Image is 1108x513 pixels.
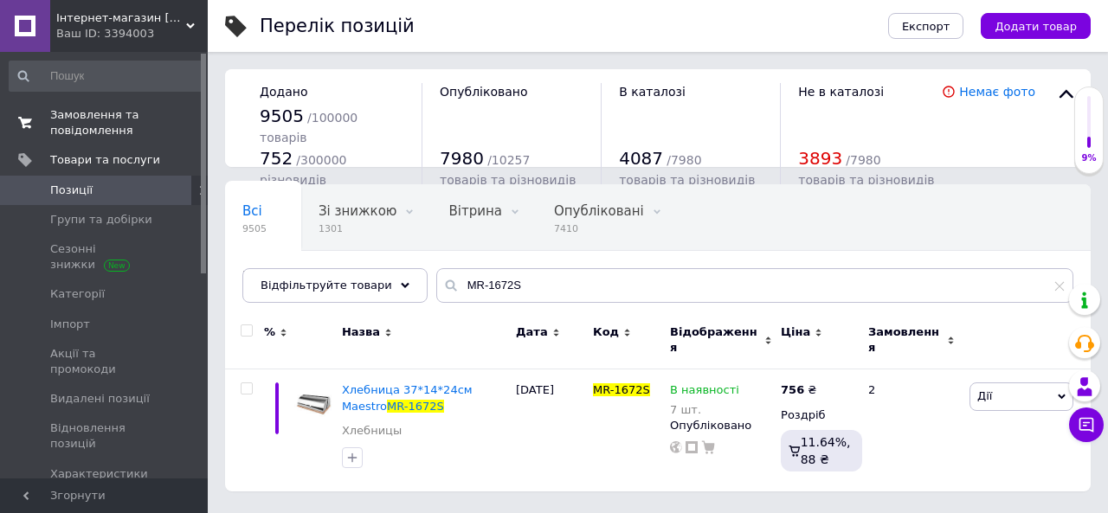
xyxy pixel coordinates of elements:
span: / 100000 товарів [260,111,358,144]
div: 7 шт. [670,403,739,416]
span: Опубліковані [554,203,644,219]
div: Роздріб [781,407,854,423]
span: товарів та різновидів [619,173,755,187]
span: Дата [516,324,548,340]
input: Пошук [9,61,204,92]
span: Замовлення [868,324,943,356]
button: Додати товар [981,13,1091,39]
span: Видалені позиції [50,391,150,407]
span: MR-1672S [387,400,444,413]
div: Перелік позицій [260,17,415,35]
span: 1301 [319,222,396,235]
span: Відфільтруйте товари [261,279,392,292]
div: ₴ [781,382,816,398]
span: 9505 [242,222,267,235]
a: Немає фото [959,85,1035,99]
span: Хлебница 37*14*24см Maestro [342,383,473,412]
span: Додано [260,85,307,99]
span: Відображення [670,324,760,356]
input: Пошук по назві позиції, артикулу і пошуковим запитам [436,268,1073,303]
span: 11.64%, 88 ₴ [801,435,851,466]
span: MR-1672S [593,383,650,396]
span: / 300000 різновидів [260,153,347,187]
span: Додати товар [995,20,1077,33]
button: Чат з покупцем [1069,407,1104,442]
span: Експорт [902,20,950,33]
div: [DATE] [512,369,589,491]
span: Не в каталозі [798,85,884,99]
div: 9% [1075,152,1103,164]
span: / 7980 [846,153,880,167]
span: Вітрина [448,203,501,219]
span: В наявності [670,383,739,401]
span: В каталозі [619,85,686,99]
span: Імпорт [50,317,90,332]
span: 752 [260,148,293,169]
span: 4087 [619,148,663,169]
span: Приховані [242,269,312,285]
span: товарів та різновидів [798,173,934,187]
div: Опубліковано [670,418,772,433]
span: 7410 [554,222,644,235]
span: Дії [977,389,992,402]
span: / 10257 [487,153,530,167]
div: 2 [858,369,965,491]
span: Всі [242,203,262,219]
span: Інтернет-магазин Lider Zahid [56,10,186,26]
span: товарів та різновидів [440,173,576,187]
span: Ціна [781,324,810,340]
span: Акції та промокоди [50,346,160,377]
span: Назва [342,324,380,340]
span: Позиції [50,183,93,198]
b: 756 [781,383,804,396]
img: Хлебница 37*14*24см Maestro MR-1672S [294,382,333,421]
a: Хлебницы [342,423,402,439]
span: Групи та добірки [50,212,152,228]
span: / 7980 [667,153,701,167]
span: 3893 [798,148,842,169]
span: Відновлення позицій [50,420,160,452]
span: Код [593,324,619,340]
div: Ваш ID: 3394003 [56,26,208,42]
button: Експорт [888,13,964,39]
a: Хлебница 37*14*24см MaestroMR-1672S [342,383,473,412]
span: Категорії [50,286,105,302]
span: Зі знижкою [319,203,396,219]
span: Характеристики [50,466,148,482]
span: Опубліковано [440,85,528,99]
span: 9505 [260,106,304,126]
span: 7980 [440,148,484,169]
span: Замовлення та повідомлення [50,107,160,138]
span: Товари та послуги [50,152,160,168]
span: Сезонні знижки [50,241,160,273]
span: % [264,324,275,340]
